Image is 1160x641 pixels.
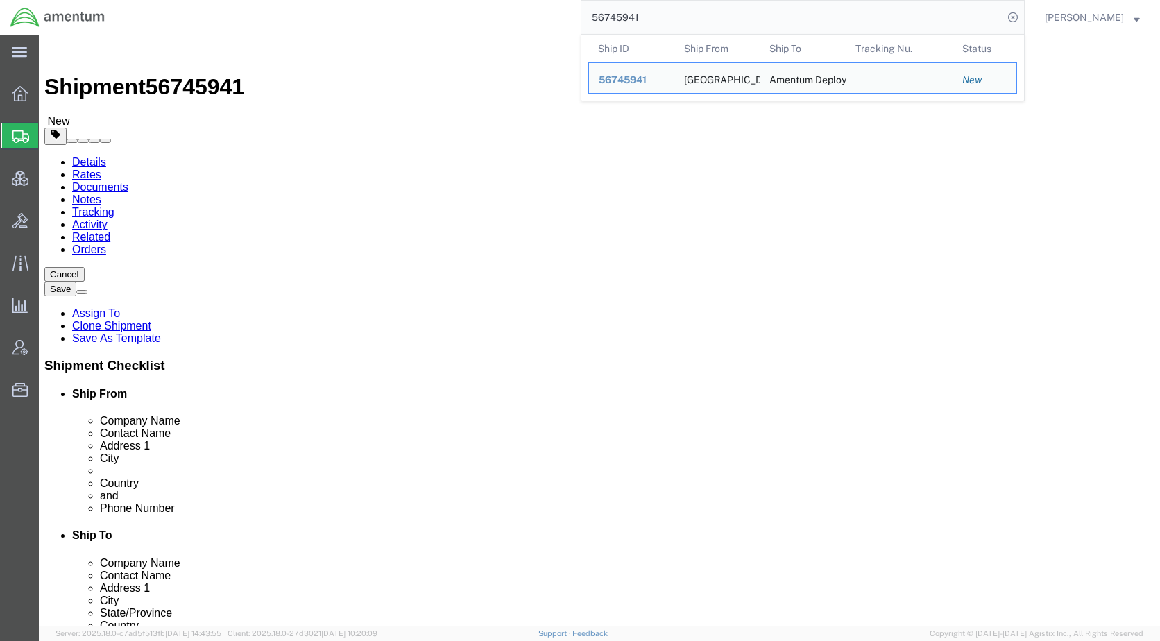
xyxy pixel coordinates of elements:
[10,7,105,28] img: logo
[56,629,221,638] span: Server: 2025.18.0-c7ad5f513fb
[538,629,573,638] a: Support
[588,35,1024,101] table: Search Results
[572,629,608,638] a: Feedback
[39,35,1160,626] iframe: FS Legacy Container
[930,628,1143,640] span: Copyright © [DATE]-[DATE] Agistix Inc., All Rights Reserved
[599,73,665,87] div: 56745941
[588,35,674,62] th: Ship ID
[674,35,760,62] th: Ship From
[846,35,953,62] th: Tracking Nu.
[953,35,1017,62] th: Status
[599,74,647,85] span: 56745941
[769,63,836,93] div: Amentum Deployment Center
[684,63,751,93] div: Golden Sands Hotel & Apartments
[760,35,846,62] th: Ship To
[581,1,1003,34] input: Search for shipment number, reference number
[321,629,377,638] span: [DATE] 10:20:09
[1044,9,1141,26] button: [PERSON_NAME]
[165,629,221,638] span: [DATE] 14:43:55
[962,73,1007,87] div: New
[1045,10,1124,25] span: Kent Gilman
[228,629,377,638] span: Client: 2025.18.0-27d3021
